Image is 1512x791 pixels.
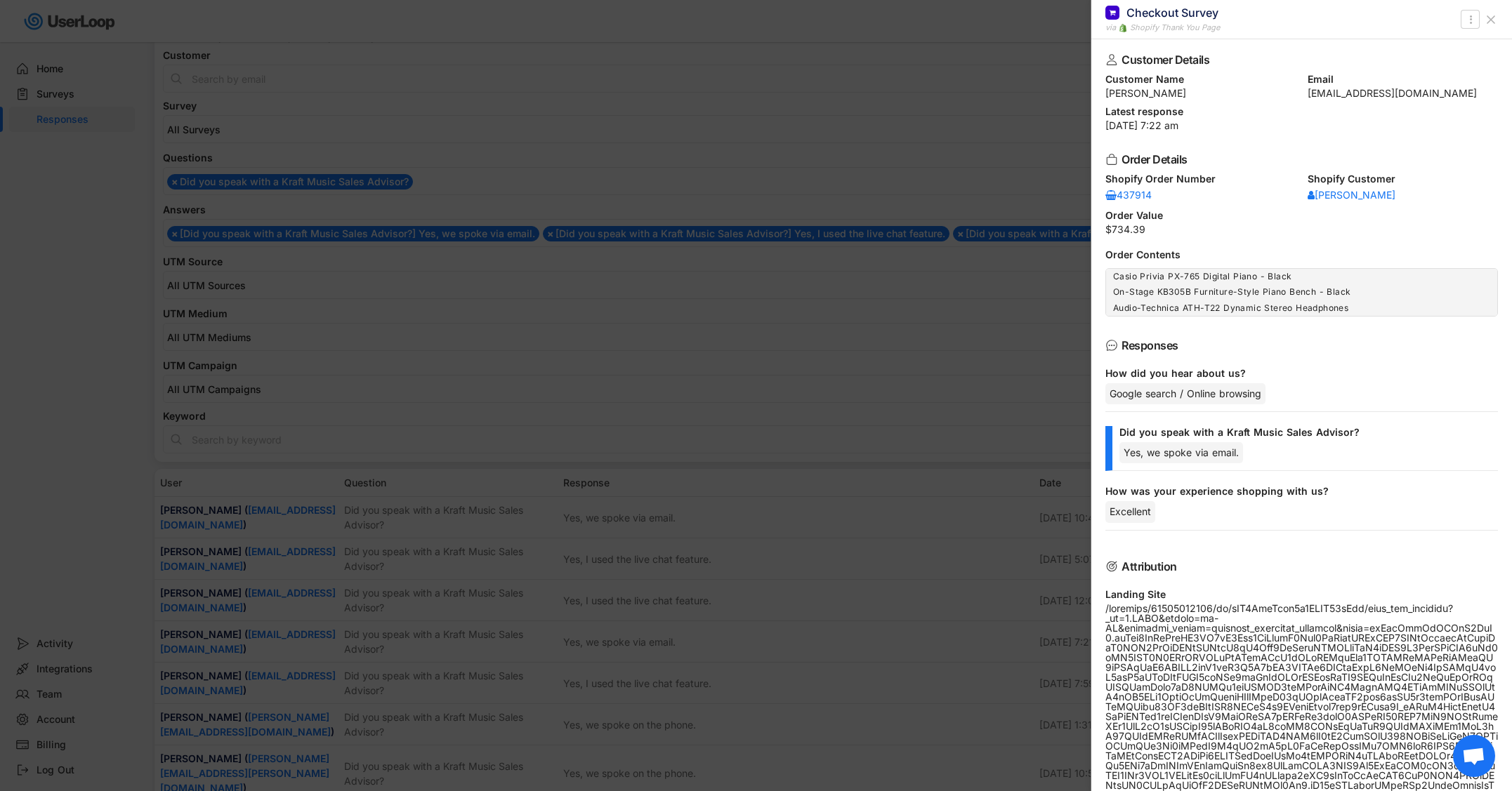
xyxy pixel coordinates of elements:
[1105,367,1487,380] div: How did you hear about us?
[1105,225,1498,234] div: $734.39
[1119,24,1127,32] img: 1156660_ecommerce_logo_shopify_icon%20%281%29.png
[1105,121,1498,131] div: [DATE] 7:22 am
[1119,426,1487,439] div: Did you speak with a Kraft Music Sales Advisor?
[1105,174,1296,184] div: Shopify Order Number
[1126,5,1218,20] div: Checkout Survey
[1105,22,1116,34] div: via
[1113,286,1490,298] div: On-Stage KB305B Furniture-Style Piano Bench - Black
[1105,211,1498,220] div: Order Value
[1122,561,1475,572] div: Attribution
[1113,303,1490,314] div: Audio-Technica ATH-T22 Dynamic Stereo Headphones
[1308,174,1499,184] div: Shopify Customer
[1113,271,1490,282] div: Casio Privia PX-765 Digital Piano - Black
[1105,188,1152,202] a: 437914
[1105,501,1155,522] div: Excellent
[1122,340,1475,351] div: Responses
[1122,54,1475,65] div: Customer Details
[1469,12,1472,27] text: 
[1464,11,1478,28] button: 
[1105,190,1152,200] div: 437914
[1105,88,1296,98] div: [PERSON_NAME]
[1105,485,1487,498] div: How was your experience shopping with us?
[1130,22,1220,34] div: Shopify Thank You Page
[1105,107,1498,117] div: Latest response
[1105,590,1498,599] div: Landing Site
[1105,383,1266,404] div: Google search / Online browsing
[1308,190,1395,200] div: [PERSON_NAME]
[1453,735,1495,777] a: Open chat
[1308,88,1499,98] div: [EMAIL_ADDRESS][DOMAIN_NAME]
[1105,250,1498,260] div: Order Contents
[1308,74,1499,84] div: Email
[1308,188,1395,202] a: [PERSON_NAME]
[1122,154,1475,165] div: Order Details
[1119,442,1243,463] div: Yes, we spoke via email.
[1105,74,1296,84] div: Customer Name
